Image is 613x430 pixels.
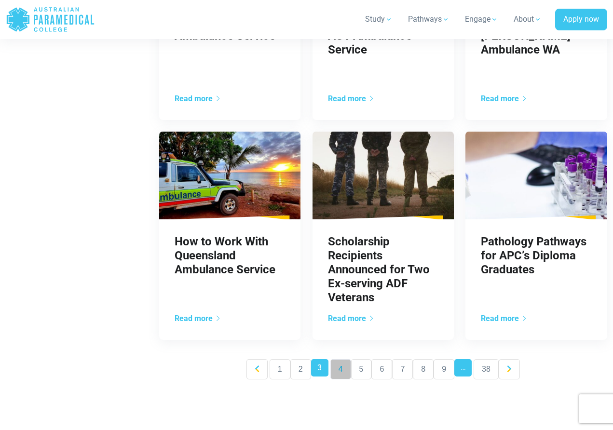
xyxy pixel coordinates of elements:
[175,94,221,103] a: Read more
[6,4,95,35] a: Australian Paramedical College
[392,359,413,379] a: 7
[175,235,275,276] a: How to Work With Queensland Ambulance Service
[459,6,504,33] a: Engage
[454,359,472,376] span: …
[270,359,290,379] a: 1
[330,359,351,379] a: 4
[159,132,301,220] img: How to Work With Queensland Ambulance Service
[313,132,454,220] img: Scholarship Recipients Announced for Two Ex-serving ADF Veterans
[481,235,586,276] a: Pathology Pathways for APC’s Diploma Graduates
[413,359,434,379] a: 8
[474,359,499,379] a: 38
[555,9,607,31] a: Apply now
[328,235,430,304] a: Scholarship Recipients Announced for Two Ex-serving ADF Veterans
[175,314,221,323] a: Read more
[311,359,328,376] span: 3
[508,6,547,33] a: About
[434,359,454,379] a: 9
[371,359,392,379] a: 6
[351,359,372,379] a: 5
[328,314,375,323] a: Read more
[359,6,398,33] a: Study
[290,359,311,379] a: 2
[402,6,455,33] a: Pathways
[465,132,607,220] img: Pathology Pathways for APC’s Diploma Graduates
[328,94,375,103] a: Read more
[481,94,528,103] a: Read more
[481,314,528,323] a: Read more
